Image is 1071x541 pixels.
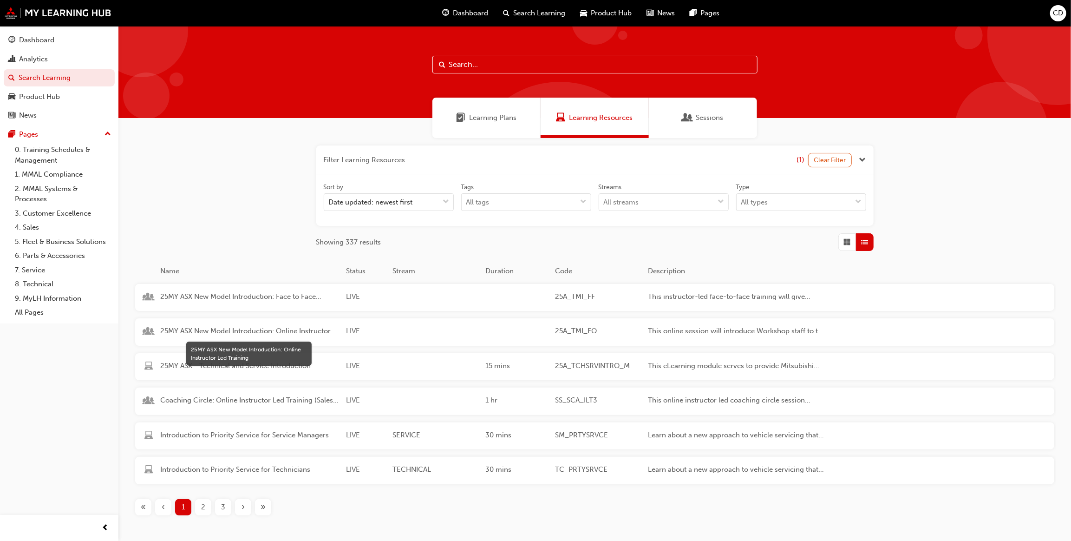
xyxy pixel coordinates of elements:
[482,464,551,477] div: 30 mins
[648,326,826,336] span: This online session will introduce Workshop staff to the new ASX’s systems, software, servicing p...
[160,326,339,336] span: 25MY ASX New Model Introduction: Online Instructor Led Training
[555,430,640,441] span: SM_PRTYSRVCE
[683,112,692,123] span: Sessions
[144,431,153,442] span: learningResourceType_ELEARNING-icon
[162,502,165,513] span: ‹
[482,266,551,277] div: Duration
[482,361,551,373] div: 15 mins
[11,277,115,291] a: 8. Technical
[201,502,205,513] span: 2
[855,196,862,208] span: down-icon
[8,93,15,101] span: car-icon
[555,326,640,336] span: 25A_TMI_FO
[11,291,115,306] a: 9. MyLH Information
[19,54,48,65] div: Analytics
[555,395,640,406] span: SS_SCA_ILT3
[461,183,474,192] div: Tags
[580,7,587,19] span: car-icon
[19,92,60,102] div: Product Hub
[242,502,245,513] span: ›
[736,183,750,192] div: Type
[392,430,478,441] span: SERVICE
[5,7,111,19] a: mmal
[657,8,675,19] span: News
[482,395,551,408] div: 1 hr
[135,422,1054,450] a: Introduction to Priority Service for Service ManagersLIVESERVICE30 minsSM_PRTYSRVCELearn about a ...
[19,129,38,140] div: Pages
[4,69,115,86] a: Search Learning
[859,155,866,165] button: Close the filter
[144,293,153,303] span: learningResourceType_INSTRUCTOR_LED-icon
[700,8,719,19] span: Pages
[11,143,115,167] a: 0. Training Schedules & Management
[555,464,640,475] span: TC_PRTYSRVCE
[648,361,826,371] span: This eLearning module serves to provide Mitsubishi Workshop Staff with an introduction to the 25M...
[648,430,826,441] span: Learn about a new approach to vehicle servicing that streamlines your work and provides a quicker...
[392,464,478,475] span: TECHNICAL
[432,56,758,73] input: Search...
[1053,8,1064,19] span: CD
[19,110,37,121] div: News
[135,388,1054,415] a: Coaching Circle: Online Instructor Led Training (Sales Consultant Aspire Program)LIVE1 hrSS_SCA_I...
[4,51,115,68] a: Analytics
[8,131,15,139] span: pages-icon
[496,4,573,23] a: search-iconSearch Learning
[466,197,490,208] div: All tags
[160,361,339,371] span: 25MY ASX - Technical and Service Introduction
[19,35,54,46] div: Dashboard
[1050,5,1066,21] button: CD
[443,196,450,208] span: down-icon
[648,464,826,475] span: Learn about a new approach to vehicle servicing that streamlines your work and provides a quicker...
[342,430,389,442] div: LIVE
[482,430,551,442] div: 30 mins
[261,502,266,513] span: »
[342,395,389,408] div: LIVE
[144,362,153,372] span: learningResourceType_ELEARNING-icon
[648,395,826,406] span: This online instructor led coaching circle session covers a review of the Sales Consultant Aspire...
[4,126,115,143] button: Pages
[213,499,233,515] button: Page 3
[551,266,644,277] div: Code
[233,499,253,515] button: Next page
[342,291,389,304] div: LIVE
[144,466,153,476] span: learningResourceType_ELEARNING-icon
[11,235,115,249] a: 5. Fleet & Business Solutions
[644,266,830,277] div: Description
[4,88,115,106] a: Product Hub
[4,32,115,49] a: Dashboard
[342,361,389,373] div: LIVE
[690,7,697,19] span: pages-icon
[316,237,381,248] span: Showing 337 results
[843,237,850,248] span: Grid
[193,499,213,515] button: Page 2
[144,396,153,407] span: learningResourceType_INSTRUCTOR_LED-icon
[173,499,193,515] button: Page 1
[741,197,768,208] div: All types
[513,8,565,19] span: Search Learning
[342,464,389,477] div: LIVE
[591,8,632,19] span: Product Hub
[144,327,153,337] span: learningResourceType_INSTRUCTOR_LED-icon
[191,345,307,362] div: 25MY ASX New Model Introduction: Online Instructor Led Training
[160,430,339,441] span: Introduction to Priority Service for Service Managers
[696,112,723,123] span: Sessions
[435,4,496,23] a: guage-iconDashboard
[682,4,727,23] a: pages-iconPages
[11,263,115,277] a: 7. Service
[648,291,826,302] span: This instructor-led face-to-face training will give Workshop staff practical experience with the ...
[469,112,516,123] span: Learning Plans
[604,197,639,208] div: All streams
[599,183,622,192] div: Streams
[456,112,465,123] span: Learning Plans
[442,7,449,19] span: guage-icon
[8,55,15,64] span: chart-icon
[8,74,15,82] span: search-icon
[439,59,446,70] span: Search
[11,167,115,182] a: 1. MMAL Compliance
[8,112,15,120] span: news-icon
[569,112,633,123] span: Learning Resources
[11,249,115,263] a: 6. Parts & Accessories
[342,266,389,277] div: Status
